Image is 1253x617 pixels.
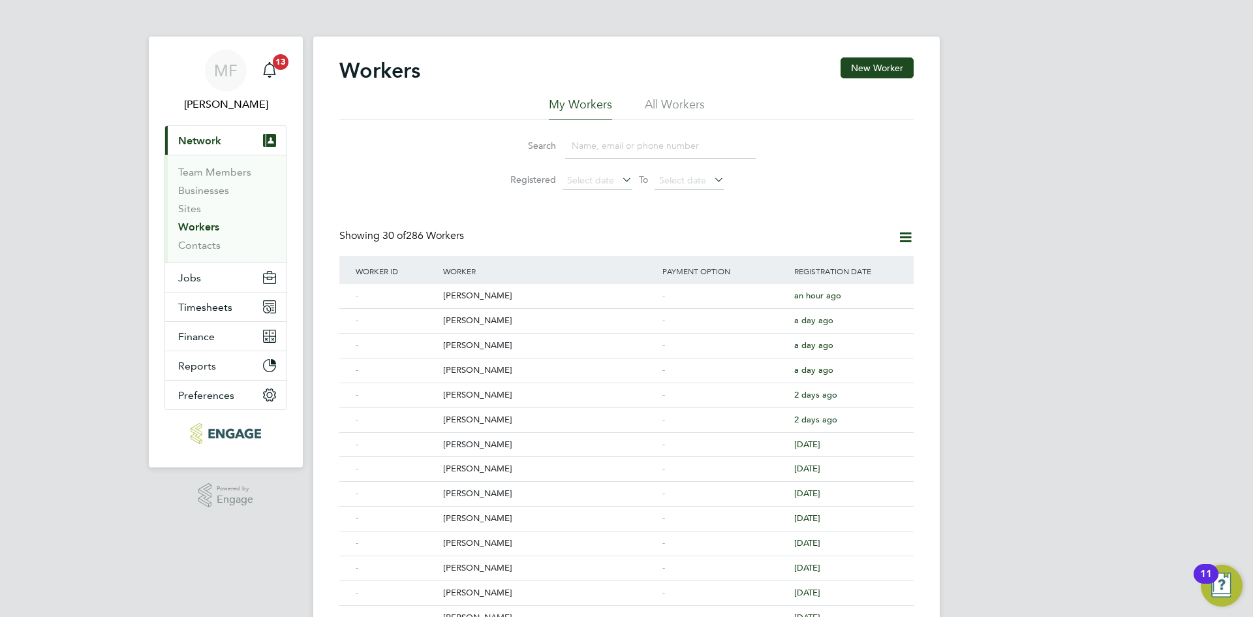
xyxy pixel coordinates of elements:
[440,433,659,457] div: [PERSON_NAME]
[1201,565,1243,607] button: Open Resource Center, 11 new notifications
[352,556,440,580] div: -
[178,239,221,251] a: Contacts
[659,358,791,383] div: -
[794,439,820,450] span: [DATE]
[352,605,901,616] a: -[PERSON_NAME]-[DATE]
[178,389,234,402] span: Preferences
[352,482,440,506] div: -
[440,334,659,358] div: [PERSON_NAME]
[165,155,286,262] div: Network
[794,340,833,351] span: a day ago
[352,334,440,358] div: -
[440,408,659,432] div: [PERSON_NAME]
[352,507,440,531] div: -
[659,309,791,333] div: -
[440,256,659,286] div: Worker
[645,97,705,120] li: All Workers
[549,97,612,120] li: My Workers
[794,488,820,499] span: [DATE]
[659,556,791,580] div: -
[794,290,841,301] span: an hour ago
[352,333,901,344] a: -[PERSON_NAME]-a day ago
[659,433,791,457] div: -
[794,562,820,573] span: [DATE]
[352,383,440,407] div: -
[440,284,659,308] div: [PERSON_NAME]
[165,322,286,351] button: Finance
[178,272,201,284] span: Jobs
[352,456,901,467] a: -[PERSON_NAME]-[DATE]
[352,283,901,294] a: -[PERSON_NAME]-an hour ago
[440,358,659,383] div: [PERSON_NAME]
[178,360,216,372] span: Reports
[352,308,901,319] a: -[PERSON_NAME]-a day ago
[794,389,837,400] span: 2 days ago
[567,174,614,186] span: Select date
[178,202,201,215] a: Sites
[794,537,820,548] span: [DATE]
[352,408,440,432] div: -
[659,256,791,286] div: Payment Option
[178,134,221,147] span: Network
[794,414,837,425] span: 2 days ago
[352,407,901,419] a: -[PERSON_NAME]-2 days ago
[440,531,659,556] div: [PERSON_NAME]
[178,221,219,233] a: Workers
[165,381,286,409] button: Preferences
[382,229,406,242] span: 30 of
[440,457,659,481] div: [PERSON_NAME]
[794,364,833,375] span: a day ago
[352,432,901,443] a: -[PERSON_NAME]-[DATE]
[164,97,287,112] span: Mark Ford
[339,229,467,243] div: Showing
[165,263,286,292] button: Jobs
[659,507,791,531] div: -
[273,54,288,70] span: 13
[352,256,440,286] div: Worker ID
[497,140,556,151] label: Search
[198,483,254,508] a: Powered byEngage
[794,315,833,326] span: a day ago
[352,358,901,369] a: -[PERSON_NAME]-a day ago
[794,513,820,524] span: [DATE]
[659,581,791,605] div: -
[165,126,286,155] button: Network
[352,358,440,383] div: -
[352,506,901,517] a: -[PERSON_NAME]-[DATE]
[352,383,901,394] a: -[PERSON_NAME]-2 days ago
[191,423,260,444] img: huntereducation-logo-retina.png
[352,433,440,457] div: -
[440,383,659,407] div: [PERSON_NAME]
[178,184,229,197] a: Businesses
[164,50,287,112] a: MF[PERSON_NAME]
[659,482,791,506] div: -
[164,423,287,444] a: Go to home page
[659,383,791,407] div: -
[352,531,901,542] a: -[PERSON_NAME]-[DATE]
[794,587,820,598] span: [DATE]
[841,57,914,78] button: New Worker
[352,309,440,333] div: -
[352,556,901,567] a: -[PERSON_NAME]-[DATE]
[352,531,440,556] div: -
[178,301,232,313] span: Timesheets
[440,556,659,580] div: [PERSON_NAME]
[659,531,791,556] div: -
[382,229,464,242] span: 286 Workers
[352,457,440,481] div: -
[440,309,659,333] div: [PERSON_NAME]
[214,62,238,79] span: MF
[217,494,253,505] span: Engage
[165,351,286,380] button: Reports
[659,284,791,308] div: -
[178,166,251,178] a: Team Members
[217,483,253,494] span: Powered by
[659,174,706,186] span: Select date
[791,256,901,286] div: Registration Date
[352,580,901,592] a: -[PERSON_NAME]-[DATE]
[440,507,659,531] div: [PERSON_NAME]
[565,133,756,159] input: Name, email or phone number
[165,293,286,321] button: Timesheets
[440,482,659,506] div: [PERSON_NAME]
[635,171,652,188] span: To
